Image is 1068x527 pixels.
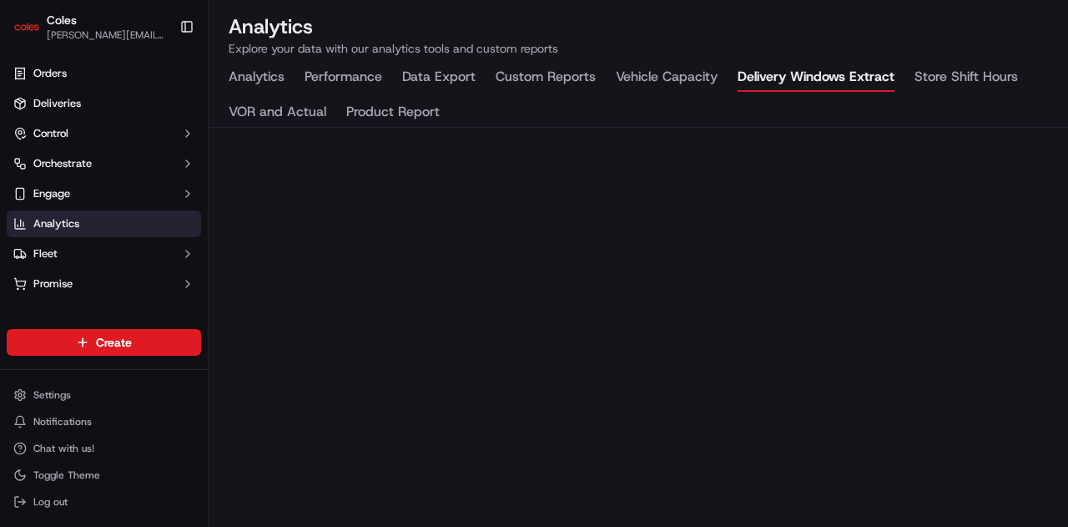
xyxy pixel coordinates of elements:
[7,271,201,297] button: Promise
[7,329,201,356] button: Create
[7,311,201,337] div: Favorites
[7,241,201,267] button: Fleet
[33,216,79,231] span: Analytics
[47,28,166,42] button: [PERSON_NAME][EMAIL_ADDRESS][PERSON_NAME][PERSON_NAME][DOMAIN_NAME]
[7,90,201,117] a: Deliveries
[166,282,202,295] span: Pylon
[229,40,1048,57] p: Explore your data with our analytics tools and custom reports
[7,490,201,514] button: Log out
[134,235,275,265] a: 💻API Documentation
[914,63,1018,92] button: Store Shift Hours
[7,437,201,460] button: Chat with us!
[33,126,68,141] span: Control
[7,120,201,147] button: Control
[33,246,58,261] span: Fleet
[33,156,92,171] span: Orchestrate
[402,63,476,92] button: Data Export
[7,7,173,47] button: ColesColes[PERSON_NAME][EMAIL_ADDRESS][PERSON_NAME][PERSON_NAME][DOMAIN_NAME]
[284,164,304,184] button: Start new chat
[7,383,201,407] button: Settings
[33,388,71,402] span: Settings
[10,235,134,265] a: 📗Knowledge Base
[7,464,201,487] button: Toggle Theme
[229,99,326,127] button: VOR and Actual
[47,12,77,28] button: Coles
[7,180,201,207] button: Engage
[7,150,201,177] button: Orchestrate
[17,243,30,256] div: 📗
[305,63,382,92] button: Performance
[496,63,596,92] button: Custom Reports
[33,96,81,111] span: Deliveries
[616,63,718,92] button: Vehicle Capacity
[96,334,132,351] span: Create
[7,210,201,237] a: Analytics
[158,241,268,258] span: API Documentation
[13,13,40,40] img: Coles
[7,410,201,433] button: Notifications
[33,495,68,509] span: Log out
[229,13,1048,40] h2: Analytics
[141,243,154,256] div: 💻
[229,63,285,92] button: Analytics
[738,63,894,92] button: Delivery Windows Extract
[33,241,128,258] span: Knowledge Base
[346,99,440,127] button: Product Report
[33,415,92,428] span: Notifications
[33,66,67,81] span: Orders
[33,469,100,482] span: Toggle Theme
[33,442,94,455] span: Chat with us!
[33,276,73,291] span: Promise
[33,186,70,201] span: Engage
[7,60,201,87] a: Orders
[118,281,202,295] a: Powered byPylon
